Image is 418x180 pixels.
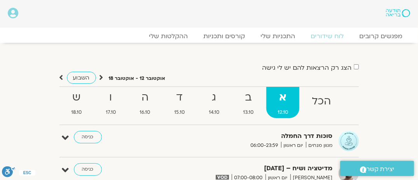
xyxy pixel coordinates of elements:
a: השבוע [67,72,96,84]
a: ד15.10 [163,87,196,118]
strong: ה [129,89,162,106]
span: 17.10 [94,108,127,116]
strong: סוכות דרך החמלה [166,131,333,141]
a: קורסים ותכניות [196,32,253,40]
a: הכל [301,87,343,118]
strong: ש [60,89,93,106]
a: יצירת קשר [340,161,414,176]
a: א12.10 [266,87,299,118]
a: ש18.10 [60,87,93,118]
img: vodicon [216,175,229,180]
a: ההקלטות שלי [141,32,196,40]
p: אוקטובר 12 - אוקטובר 18 [109,74,166,83]
span: 12.10 [266,108,299,116]
span: 06:00-23:59 [248,141,281,150]
a: ו17.10 [94,87,127,118]
strong: מדיטציה ושיח – [DATE] [166,163,333,174]
span: מגוון מנחים [306,141,333,150]
nav: Menu [8,32,410,40]
span: 18.10 [60,108,93,116]
a: ב13.10 [232,87,265,118]
label: הצג רק הרצאות להם יש לי גישה [262,64,352,71]
strong: ו [94,89,127,106]
span: יום ראשון [281,141,306,150]
span: 15.10 [163,108,196,116]
strong: ג [198,89,231,106]
strong: ד [163,89,196,106]
a: מפגשים קרובים [352,32,410,40]
a: כניסה [74,163,102,176]
span: 16.10 [129,108,162,116]
span: השבוע [73,74,90,81]
a: ג14.10 [198,87,231,118]
span: 14.10 [198,108,231,116]
strong: הכל [301,93,343,110]
strong: ב [232,89,265,106]
strong: א [266,89,299,106]
a: לוח שידורים [303,32,352,40]
a: ה16.10 [129,87,162,118]
a: התכניות שלי [253,32,303,40]
span: יצירת קשר [367,164,395,175]
a: כניסה [74,131,102,143]
span: 13.10 [232,108,265,116]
